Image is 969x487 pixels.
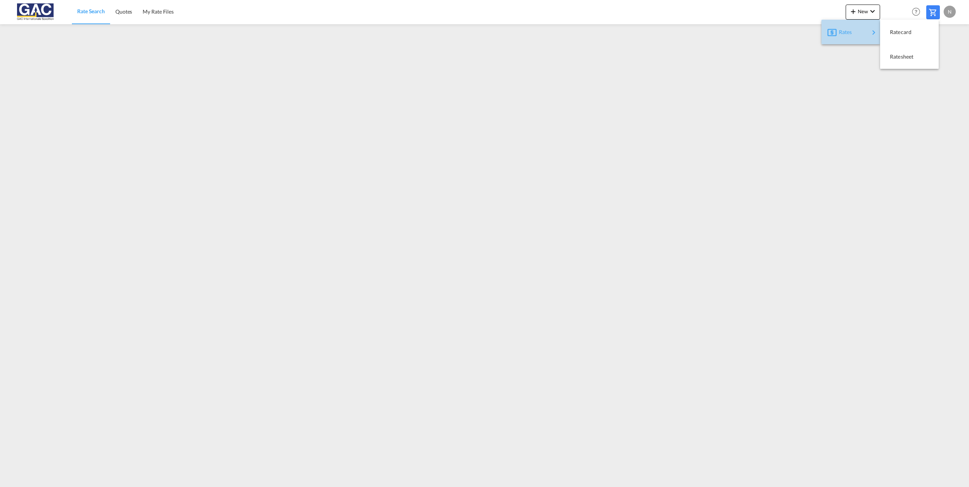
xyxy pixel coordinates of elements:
[890,25,898,40] span: Ratecard
[869,28,878,37] md-icon: icon-chevron-right
[886,47,933,66] div: Ratesheet
[890,49,898,64] span: Ratesheet
[886,23,933,42] div: Ratecard
[839,25,848,40] span: Rates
